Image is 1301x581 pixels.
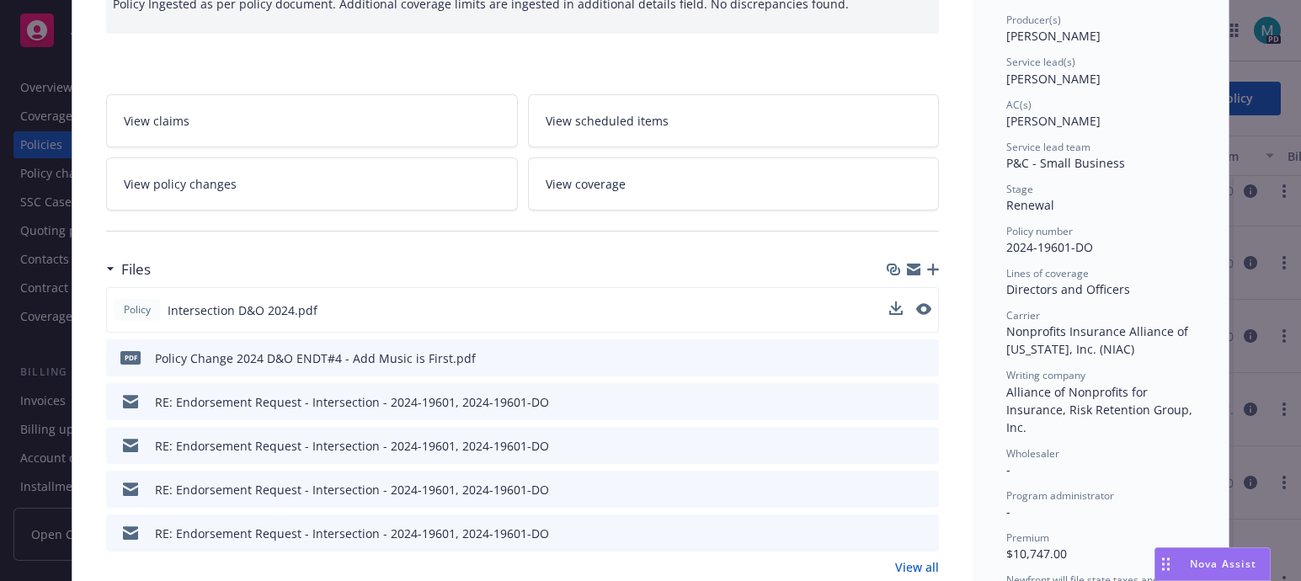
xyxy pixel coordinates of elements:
span: - [1006,504,1010,520]
button: preview file [916,303,931,315]
span: Policy [120,302,154,317]
span: [PERSON_NAME] [1006,28,1101,44]
div: RE: Endorsement Request - Intersection - 2024-19601, 2024-19601-DO [155,481,549,498]
span: 2024-19601-DO [1006,239,1093,255]
span: Intersection D&O 2024.pdf [168,301,317,319]
div: RE: Endorsement Request - Intersection - 2024-19601, 2024-19601-DO [155,525,549,542]
span: Writing company [1006,368,1085,382]
span: Lines of coverage [1006,266,1089,280]
a: View scheduled items [528,94,940,147]
span: [PERSON_NAME] [1006,71,1101,87]
span: Directors and Officers [1006,281,1130,297]
button: download file [889,301,903,315]
a: View claims [106,94,518,147]
h3: Files [121,259,151,280]
button: download file [890,393,904,411]
button: download file [890,349,904,367]
div: Drag to move [1155,548,1176,580]
button: preview file [917,349,932,367]
button: Nova Assist [1154,547,1271,581]
span: View claims [124,112,189,130]
span: AC(s) [1006,98,1032,112]
span: - [1006,461,1010,477]
button: download file [890,525,904,542]
span: pdf [120,351,141,364]
span: [PERSON_NAME] [1006,113,1101,129]
span: View policy changes [124,175,237,193]
span: Carrier [1006,308,1040,322]
span: Renewal [1006,197,1054,213]
span: Service lead(s) [1006,55,1075,69]
button: download file [889,301,903,319]
span: Premium [1006,530,1049,545]
a: View coverage [528,157,940,211]
button: download file [890,481,904,498]
button: download file [890,437,904,455]
button: preview file [917,437,932,455]
button: preview file [917,525,932,542]
span: View scheduled items [546,112,669,130]
div: Policy Change 2024 D&O ENDT#4 - Add Music is First.pdf [155,349,476,367]
span: Alliance of Nonprofits for Insurance, Risk Retention Group, Inc. [1006,384,1196,435]
span: Wholesaler [1006,446,1059,461]
span: Nova Assist [1190,557,1256,571]
div: RE: Endorsement Request - Intersection - 2024-19601, 2024-19601-DO [155,393,549,411]
a: View policy changes [106,157,518,211]
span: View coverage [546,175,626,193]
div: Files [106,259,151,280]
div: RE: Endorsement Request - Intersection - 2024-19601, 2024-19601-DO [155,437,549,455]
button: preview file [916,301,931,319]
span: $10,747.00 [1006,546,1067,562]
span: Service lead team [1006,140,1090,154]
button: preview file [917,393,932,411]
span: P&C - Small Business [1006,155,1125,171]
span: Stage [1006,182,1033,196]
button: preview file [917,481,932,498]
span: Nonprofits Insurance Alliance of [US_STATE], Inc. (NIAC) [1006,323,1192,357]
span: Policy number [1006,224,1073,238]
span: Producer(s) [1006,13,1061,27]
span: Program administrator [1006,488,1114,503]
a: View all [895,558,939,576]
